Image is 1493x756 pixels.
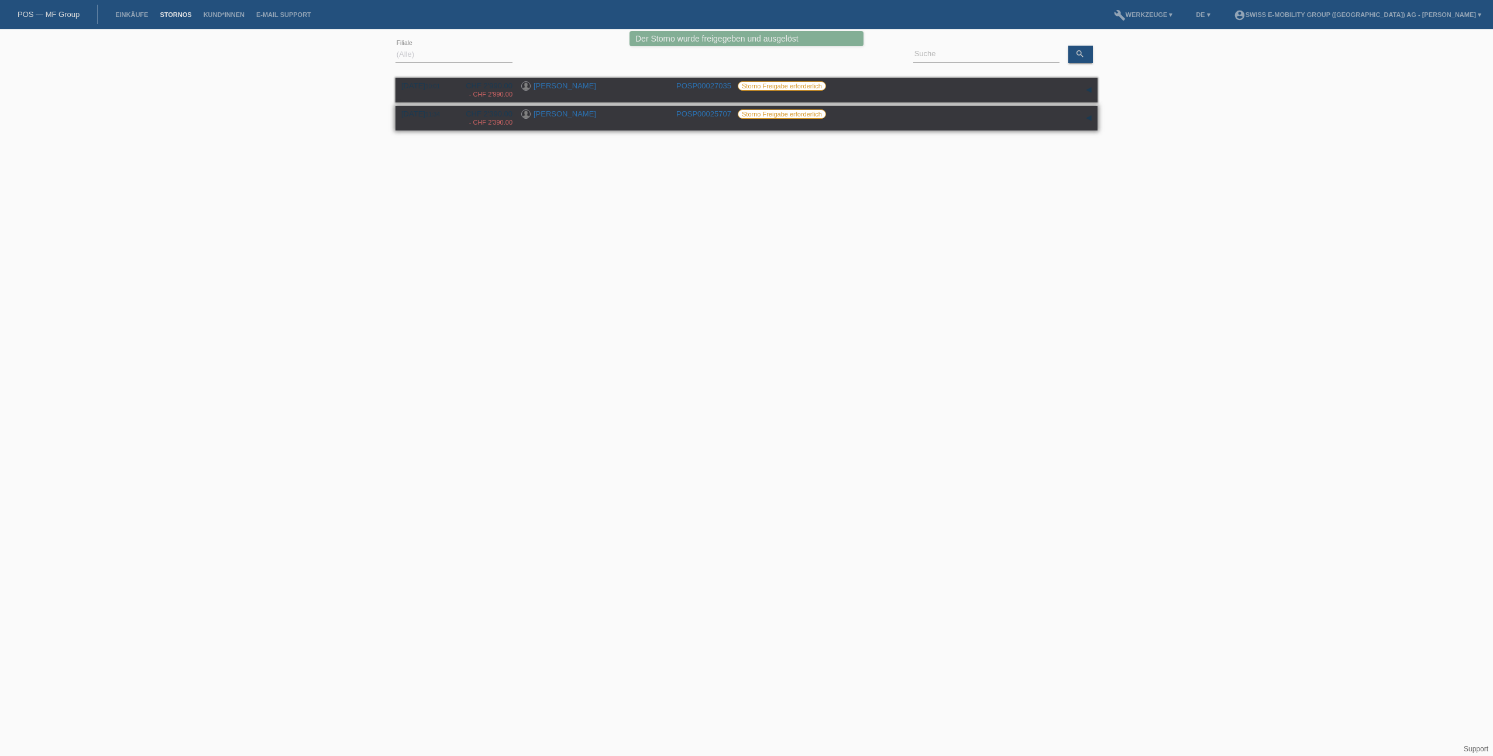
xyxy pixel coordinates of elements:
[401,81,448,90] div: [DATE]
[1228,11,1487,18] a: account_circleSwiss E-Mobility Group ([GEOGRAPHIC_DATA]) AG - [PERSON_NAME] ▾
[738,81,826,91] label: Storno Freigabe erforderlich
[1068,46,1093,63] a: search
[457,91,512,98] div: 04.09.2025 / Kunde möchte die Bestellung doch nicht
[1080,109,1098,127] div: auf-/zuklappen
[534,81,596,90] a: [PERSON_NAME]
[457,119,512,126] div: 04.09.2025 / Mail von Vera
[1464,745,1488,753] a: Support
[676,81,731,90] a: POSP00027035
[629,31,864,46] div: Der Storno wurde freigegeben und ausgelöst
[401,109,448,118] div: [DATE]
[154,11,197,18] a: Stornos
[738,109,826,119] label: Storno Freigabe erforderlich
[109,11,154,18] a: Einkäufe
[1114,9,1126,21] i: build
[1080,81,1098,99] div: auf-/zuklappen
[534,109,596,118] a: [PERSON_NAME]
[1108,11,1179,18] a: buildWerkzeuge ▾
[1234,9,1246,21] i: account_circle
[250,11,317,18] a: E-Mail Support
[676,109,731,118] a: POSP00025707
[425,111,440,118] span: 11:34
[1075,49,1085,59] i: search
[198,11,250,18] a: Kund*innen
[18,10,80,19] a: POS — MF Group
[1190,11,1216,18] a: DE ▾
[425,83,440,90] span: 10:01
[457,81,512,99] div: CHF 2'990.00
[457,109,512,127] div: CHF 2'390.00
